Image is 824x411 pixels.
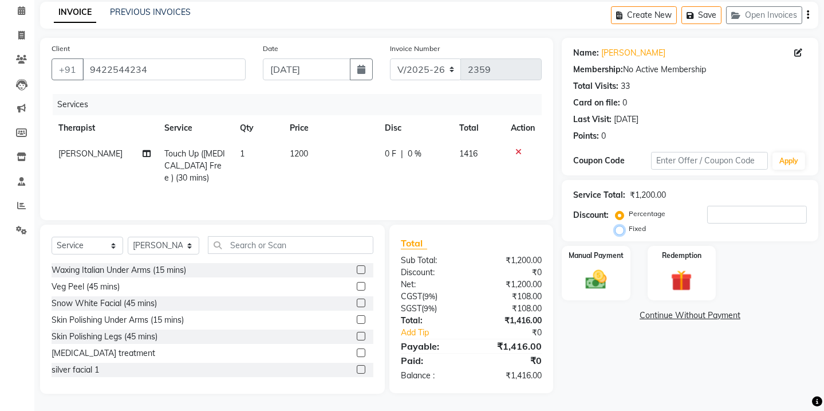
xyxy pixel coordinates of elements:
[573,155,651,167] div: Coupon Code
[424,292,435,301] span: 9%
[622,97,627,109] div: 0
[392,370,471,382] div: Balance :
[82,58,246,80] input: Search by Name/Mobile/Email/Code
[611,6,677,24] button: Create New
[484,327,550,339] div: ₹0
[664,268,699,294] img: _gift.svg
[681,6,722,24] button: Save
[601,130,606,142] div: 0
[392,354,471,367] div: Paid:
[573,189,625,201] div: Service Total:
[401,237,427,249] span: Total
[471,267,550,279] div: ₹0
[401,148,403,160] span: |
[164,148,225,183] span: Touch Up ([MEDICAL_DATA] Free ) (30 mins)
[392,255,471,267] div: Sub Total:
[408,148,421,160] span: 0 %
[573,113,612,126] div: Last Visit:
[378,115,452,141] th: Disc
[630,189,666,201] div: ₹1,200.00
[52,331,157,343] div: Skin Polishing Legs (45 mins)
[459,148,478,159] span: 1416
[424,304,435,313] span: 9%
[240,148,245,159] span: 1
[52,44,70,54] label: Client
[573,130,599,142] div: Points:
[569,250,624,261] label: Manual Payment
[662,250,701,261] label: Redemption
[392,315,471,327] div: Total:
[390,44,440,54] label: Invoice Number
[621,80,630,92] div: 33
[52,115,157,141] th: Therapist
[283,115,378,141] th: Price
[52,364,99,376] div: silver facial 1
[52,347,155,359] div: [MEDICAL_DATA] treatment
[564,310,816,322] a: Continue Without Payment
[629,209,665,219] label: Percentage
[52,58,84,80] button: +91
[263,44,278,54] label: Date
[573,209,609,221] div: Discount:
[157,115,233,141] th: Service
[110,7,191,17] a: PREVIOUS INVOICES
[401,291,422,302] span: CGST
[726,6,802,24] button: Open Invoices
[53,94,550,115] div: Services
[52,298,157,310] div: Snow White Facial (45 mins)
[471,303,550,315] div: ₹108.00
[471,315,550,327] div: ₹1,416.00
[392,339,471,353] div: Payable:
[471,255,550,267] div: ₹1,200.00
[290,148,308,159] span: 1200
[651,152,768,170] input: Enter Offer / Coupon Code
[401,303,421,314] span: SGST
[392,303,471,315] div: ( )
[392,279,471,291] div: Net:
[629,224,646,234] label: Fixed
[471,279,550,291] div: ₹1,200.00
[601,47,665,59] a: [PERSON_NAME]
[392,327,484,339] a: Add Tip
[471,370,550,382] div: ₹1,416.00
[208,236,373,254] input: Search or Scan
[573,64,623,76] div: Membership:
[573,64,807,76] div: No Active Membership
[452,115,504,141] th: Total
[471,291,550,303] div: ₹108.00
[52,264,186,276] div: Waxing Italian Under Arms (15 mins)
[504,115,542,141] th: Action
[471,339,550,353] div: ₹1,416.00
[471,354,550,367] div: ₹0
[579,268,613,292] img: _cash.svg
[52,281,120,293] div: Veg Peel (45 mins)
[54,2,96,23] a: INVOICE
[573,80,618,92] div: Total Visits:
[392,267,471,279] div: Discount:
[233,115,283,141] th: Qty
[614,113,638,126] div: [DATE]
[52,314,184,326] div: Skin Polishing Under Arms (15 mins)
[385,148,396,160] span: 0 F
[573,47,599,59] div: Name:
[772,152,805,170] button: Apply
[392,291,471,303] div: ( )
[58,148,123,159] span: [PERSON_NAME]
[573,97,620,109] div: Card on file:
